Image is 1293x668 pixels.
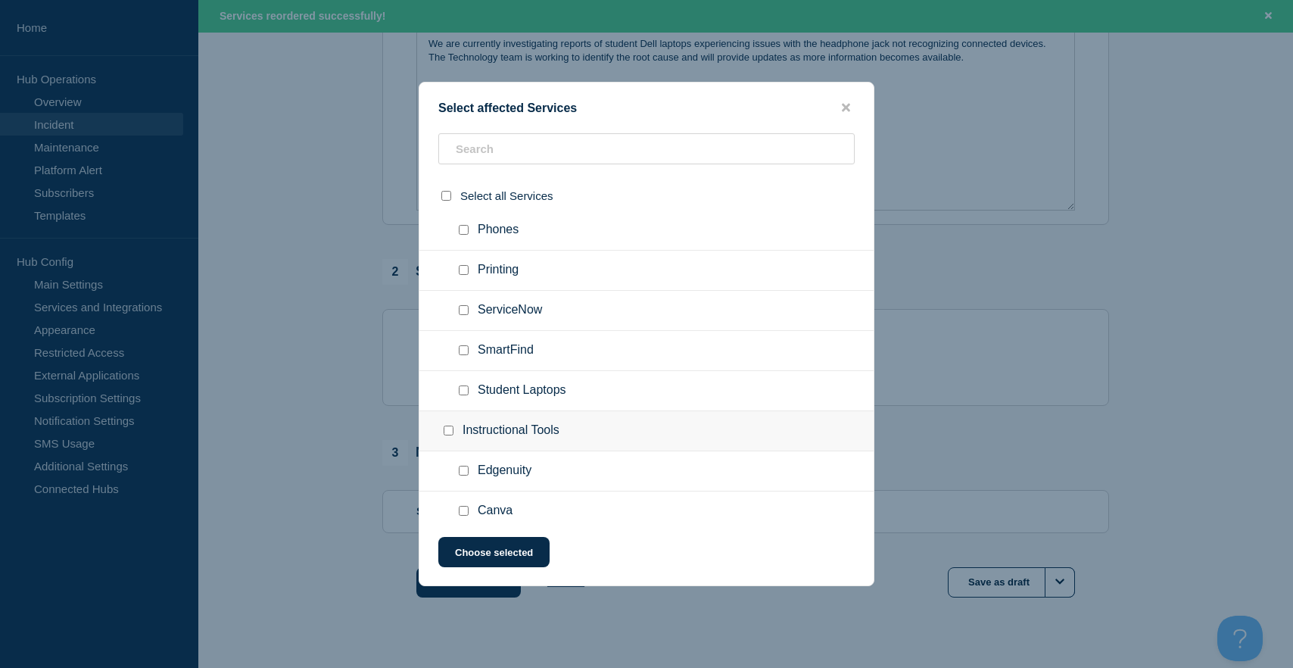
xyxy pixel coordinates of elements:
span: Canva [478,504,513,519]
span: Select all Services [460,189,553,202]
div: Select affected Services [419,101,874,115]
input: ServiceNow checkbox [459,305,469,315]
button: Choose selected [438,537,550,567]
span: Student Laptops [478,383,566,398]
input: Instructional Tools checkbox [444,426,453,435]
span: Phones [478,223,519,238]
span: Printing [478,263,519,278]
input: SmartFind checkbox [459,345,469,355]
div: Instructional Tools [419,411,874,451]
input: Search [438,133,855,164]
input: Phones checkbox [459,225,469,235]
input: Edgenuity checkbox [459,466,469,476]
span: Edgenuity [478,464,531,479]
input: Student Laptops checkbox [459,386,469,395]
input: Printing checkbox [459,265,469,275]
input: select all checkbox [441,191,451,201]
span: SmartFind [478,343,534,358]
button: close button [837,101,855,115]
input: Canva checkbox [459,506,469,516]
span: ServiceNow [478,303,542,318]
